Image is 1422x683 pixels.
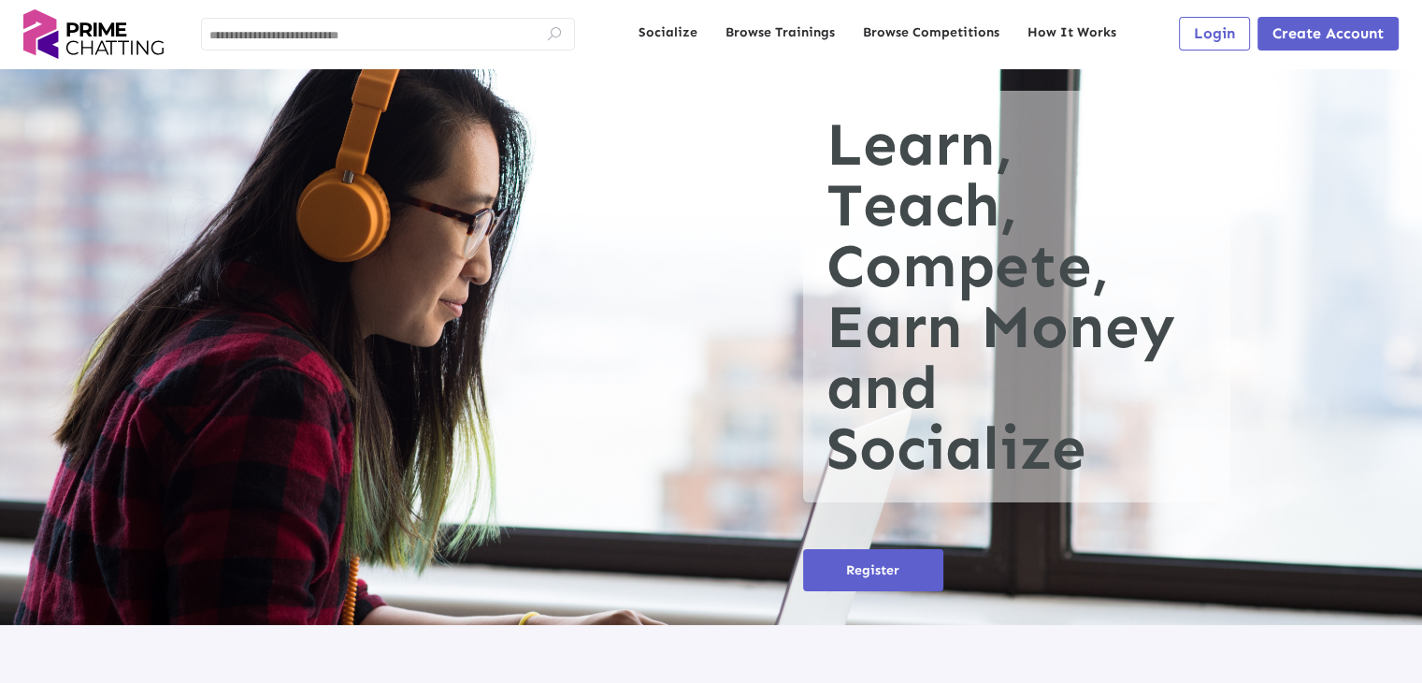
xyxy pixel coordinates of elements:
a: Socialize [639,23,697,42]
span: Login [1194,24,1235,42]
button: Create Account [1257,17,1399,51]
span: Register [846,562,899,578]
h1: Learn, Teach, Compete, Earn Money and Socialize [803,91,1230,502]
img: logo [23,9,164,59]
a: Browse Trainings [725,23,835,42]
a: Browse Competitions [863,23,999,42]
button: Register [803,549,943,591]
button: Login [1179,17,1250,51]
a: How It Works [1027,23,1116,42]
span: Create Account [1272,24,1384,42]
